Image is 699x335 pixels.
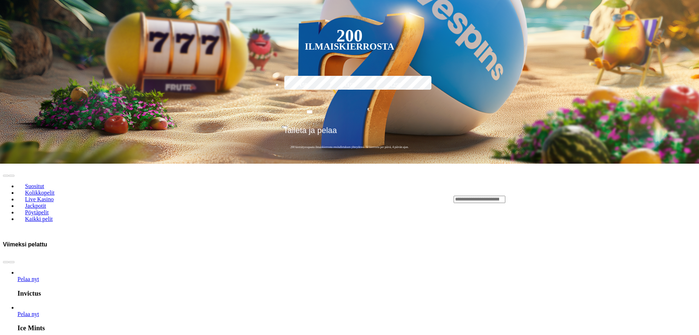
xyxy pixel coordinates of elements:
[17,324,696,332] h3: Ice Mints
[454,196,505,203] input: Search
[281,125,418,141] button: Talleta ja pelaa
[305,42,394,51] div: Ilmaiskierrosta
[3,164,696,235] header: Lobby
[17,181,52,192] a: Suositut
[17,214,60,225] a: Kaikki pelit
[22,216,56,222] span: Kaikki pelit
[17,289,696,297] h3: Invictus
[17,276,39,282] span: Pelaa nyt
[9,261,15,263] button: next slide
[17,311,39,317] a: Ice Mints
[283,75,325,96] label: €50
[3,241,47,248] h3: Viimeksi pelattu
[375,75,417,96] label: €250
[17,200,54,211] a: Jackpotit
[17,187,62,198] a: Kolikkopelit
[3,175,9,177] button: prev slide
[22,196,57,202] span: Live Kasino
[336,31,363,40] div: 200
[22,209,52,215] span: Pöytäpelit
[17,311,39,317] span: Pelaa nyt
[17,304,696,332] article: Ice Mints
[367,106,370,113] span: €
[22,190,58,196] span: Kolikkopelit
[17,269,696,297] article: Invictus
[287,123,289,128] span: €
[284,126,337,140] span: Talleta ja pelaa
[17,276,39,282] a: Invictus
[3,261,9,263] button: prev slide
[3,171,439,228] nav: Lobby
[22,203,49,209] span: Jackpotit
[17,194,61,205] a: Live Kasino
[281,145,418,149] span: 200 kierrätysvapaata ilmaiskierrosta ensitalletuksen yhteydessä. 50 kierrosta per päivä, 4 päivän...
[9,175,15,177] button: next slide
[328,75,371,96] label: €150
[17,207,56,218] a: Pöytäpelit
[22,183,47,189] span: Suositut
